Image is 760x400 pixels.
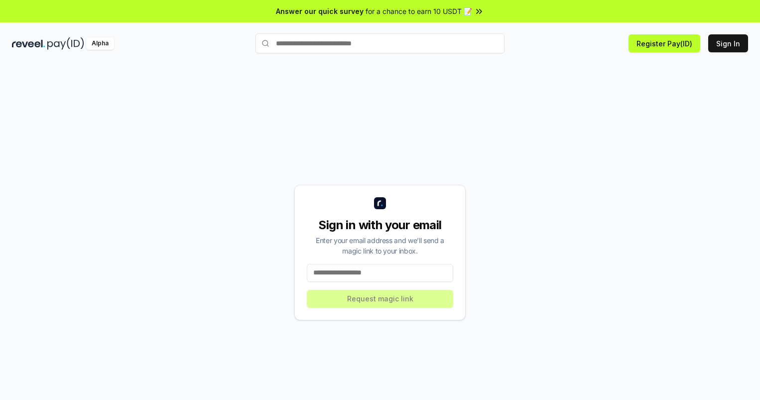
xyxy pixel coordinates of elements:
div: Alpha [86,37,114,50]
img: reveel_dark [12,37,45,50]
span: Answer our quick survey [276,6,364,16]
div: Enter your email address and we’ll send a magic link to your inbox. [307,235,453,256]
img: logo_small [374,197,386,209]
button: Sign In [708,34,748,52]
span: for a chance to earn 10 USDT 📝 [366,6,472,16]
div: Sign in with your email [307,217,453,233]
button: Register Pay(ID) [629,34,700,52]
img: pay_id [47,37,84,50]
